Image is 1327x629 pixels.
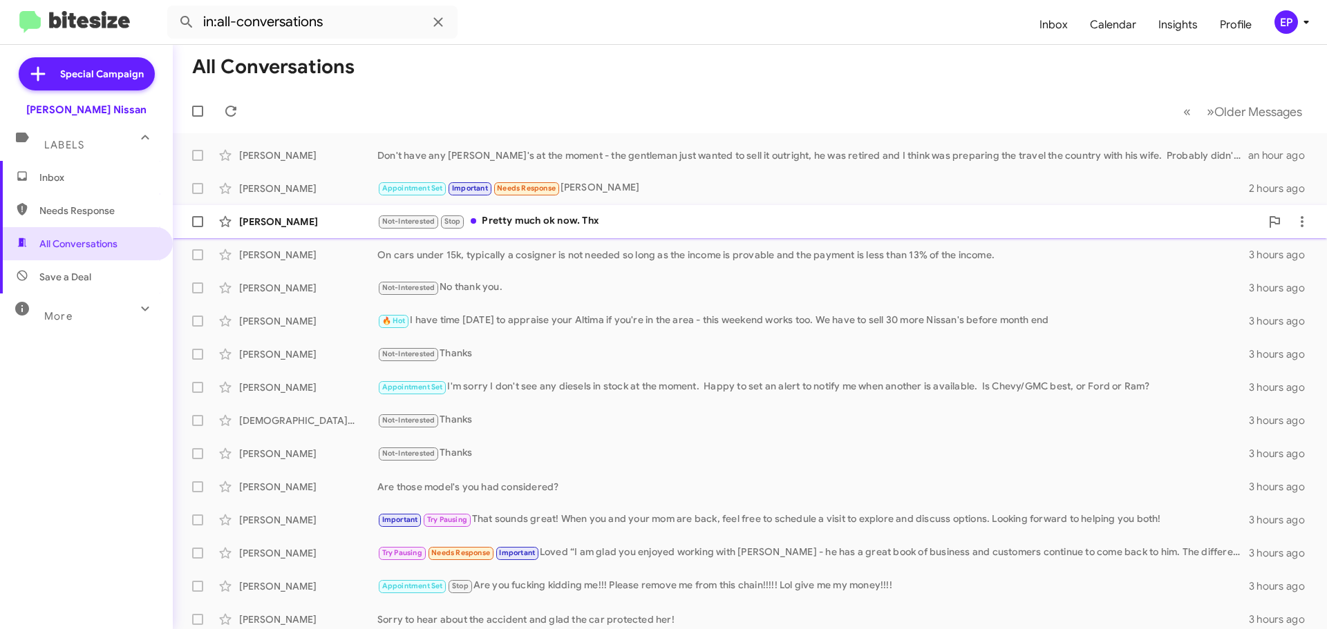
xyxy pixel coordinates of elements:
span: 🔥 Hot [382,316,406,325]
span: « [1183,103,1191,120]
span: Save a Deal [39,270,91,284]
div: [PERSON_NAME] [377,180,1249,196]
a: Inbox [1028,5,1079,45]
button: Previous [1175,97,1199,126]
span: Needs Response [431,548,490,557]
div: 3 hours ago [1249,281,1316,295]
span: Appointment Set [382,184,443,193]
div: [PERSON_NAME] [239,182,377,195]
div: 3 hours ago [1249,447,1316,461]
span: » [1207,103,1214,120]
div: I'm sorry I don't see any diesels in stock at the moment. Happy to set an alert to notify me when... [377,379,1249,395]
span: Not-Interested [382,349,435,358]
button: Next [1198,97,1310,126]
div: [PERSON_NAME] [239,248,377,262]
div: Pretty much ok now. Thx [377,213,1261,229]
div: [PERSON_NAME] [239,347,377,361]
span: Stop [444,217,461,226]
a: Calendar [1079,5,1147,45]
span: Not-Interested [382,449,435,458]
div: [PERSON_NAME] [239,380,377,394]
div: 3 hours ago [1249,579,1316,593]
span: Try Pausing [427,515,467,524]
div: 3 hours ago [1249,612,1316,626]
span: Important [499,548,535,557]
span: Inbox [39,171,157,184]
div: No thank you. [377,280,1249,296]
span: Not-Interested [382,283,435,292]
span: Appointment Set [382,383,443,391]
div: Are those model's you had considered? [377,480,1249,494]
span: Important [382,515,418,524]
span: All Conversations [39,237,117,251]
div: 2 hours ago [1249,182,1316,195]
div: 3 hours ago [1249,248,1316,262]
nav: Page navigation example [1176,97,1310,126]
div: 3 hours ago [1249,546,1316,560]
div: Thanks [377,445,1249,461]
div: Are you fucking kidding me!!! Please remove me from this chain!!!!! Lol give me my money!!!! [377,578,1249,594]
div: 3 hours ago [1249,347,1316,361]
span: More [44,310,73,322]
div: [PERSON_NAME] [239,579,377,593]
span: Older Messages [1214,104,1302,119]
div: On cars under 15k, typically a cosigner is not needed so long as the income is provable and the p... [377,248,1249,262]
div: Sorry to hear about the accident and glad the car protected her! [377,612,1249,626]
div: [PERSON_NAME] [239,513,377,527]
span: Stop [452,581,469,590]
div: Thanks [377,412,1249,428]
input: Search [167,6,458,39]
span: Needs Response [497,184,556,193]
div: Don't have any [PERSON_NAME]'s at the moment - the gentleman just wanted to sell it outright, he ... [377,148,1248,162]
div: [PERSON_NAME] [239,447,377,461]
div: [PERSON_NAME] Nissan [26,103,147,117]
div: EP [1274,10,1298,34]
div: That sounds great! When you and your mom are back, feel free to schedule a visit to explore and d... [377,512,1249,528]
div: [PERSON_NAME] [239,480,377,494]
div: [PERSON_NAME] [239,281,377,295]
span: Needs Response [39,204,157,217]
span: Not-Interested [382,217,435,226]
a: Insights [1147,5,1209,45]
span: Important [452,184,488,193]
a: Special Campaign [19,57,155,90]
div: [PERSON_NAME] [239,314,377,328]
div: 3 hours ago [1249,380,1316,394]
div: [PERSON_NAME] [239,215,377,229]
span: Try Pausing [382,548,422,557]
div: 3 hours ago [1249,480,1316,494]
div: [PERSON_NAME] [239,546,377,560]
span: Not-Interested [382,416,435,425]
button: EP [1263,10,1312,34]
div: 3 hours ago [1249,513,1316,527]
div: [PERSON_NAME] [239,148,377,162]
div: [DEMOGRAPHIC_DATA][PERSON_NAME] [239,414,377,427]
div: an hour ago [1248,148,1316,162]
span: Labels [44,139,84,151]
span: Appointment Set [382,581,443,590]
div: Loved “I am glad you enjoyed working with [PERSON_NAME] - he has a great book of business and cus... [377,545,1249,561]
h1: All Conversations [192,56,355,78]
div: Thanks [377,346,1249,362]
div: 3 hours ago [1249,314,1316,328]
a: Profile [1209,5,1263,45]
span: Special Campaign [60,67,144,81]
div: 3 hours ago [1249,414,1316,427]
div: I have time [DATE] to appraise your Altima if you're in the area - this weekend works too. We hav... [377,313,1249,329]
div: [PERSON_NAME] [239,612,377,626]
